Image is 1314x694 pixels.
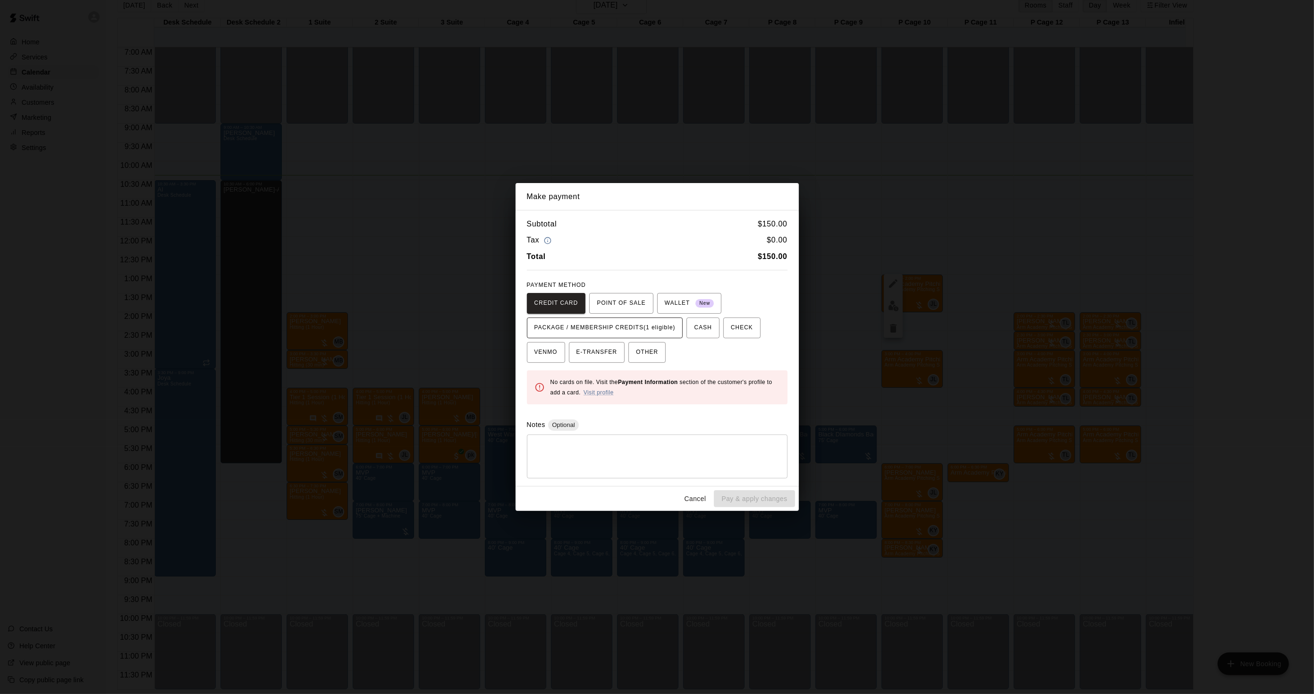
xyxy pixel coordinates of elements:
[758,252,787,260] b: $ 150.00
[665,296,714,311] span: WALLET
[527,318,683,338] button: PACKAGE / MEMBERSHIP CREDITS(1 eligible)
[527,421,545,428] label: Notes
[731,320,753,335] span: CHECK
[548,421,578,428] span: Optional
[758,218,787,230] h6: $ 150.00
[551,379,772,396] span: No cards on file. Visit the section of the customer's profile to add a card.
[534,296,578,311] span: CREDIT CARD
[687,318,719,338] button: CASH
[527,234,554,247] h6: Tax
[636,345,658,360] span: OTHER
[618,379,678,385] b: Payment Information
[527,293,586,314] button: CREDIT CARD
[569,342,625,363] button: E-TRANSFER
[589,293,653,314] button: POINT OF SALE
[534,345,558,360] span: VENMO
[516,183,799,210] h2: Make payment
[527,252,546,260] b: Total
[694,320,712,335] span: CASH
[534,320,676,335] span: PACKAGE / MEMBERSHIP CREDITS (1 eligible)
[527,218,557,230] h6: Subtotal
[695,297,714,310] span: New
[680,490,710,508] button: Cancel
[527,342,565,363] button: VENMO
[584,389,614,396] a: Visit profile
[527,282,586,288] span: PAYMENT METHOD
[657,293,722,314] button: WALLET New
[723,318,761,338] button: CHECK
[628,342,666,363] button: OTHER
[576,345,618,360] span: E-TRANSFER
[767,234,787,247] h6: $ 0.00
[597,296,645,311] span: POINT OF SALE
